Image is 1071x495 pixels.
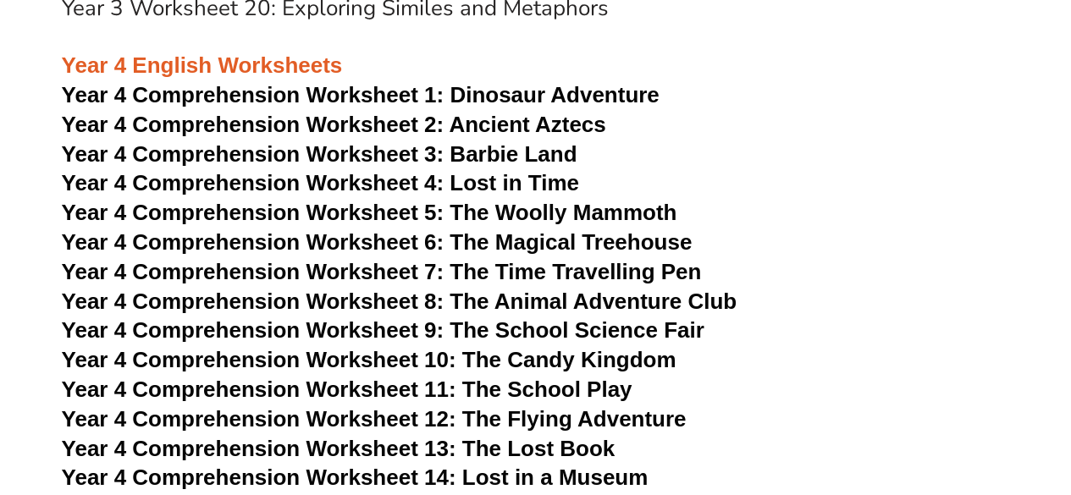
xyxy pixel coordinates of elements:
[62,347,676,372] a: Year 4 Comprehension Worksheet 10: The Candy Kingdom
[62,436,616,461] a: Year 4 Comprehension Worksheet 13: The Lost Book
[62,229,693,255] a: Year 4 Comprehension Worksheet 6: The Magical Treehouse
[62,112,606,137] a: Year 4 Comprehension Worksheet 2: Ancient Aztecs
[62,406,687,432] a: Year 4 Comprehension Worksheet 12: The Flying Adventure
[62,82,660,107] a: Year 4 Comprehension Worksheet 1: Dinosaur Adventure
[62,259,702,284] a: Year 4 Comprehension Worksheet 7: The Time Travelling Pen
[450,82,659,107] span: Dinosaur Adventure
[62,377,632,402] a: Year 4 Comprehension Worksheet 11: The School Play
[62,289,737,314] a: Year 4 Comprehension Worksheet 8: The Animal Adventure Club
[789,304,1071,495] iframe: Chat Widget
[62,170,579,195] a: Year 4 Comprehension Worksheet 4: Lost in Time
[62,465,649,490] a: Year 4 Comprehension Worksheet 14: Lost in a Museum
[62,23,1010,80] h3: Year 4 English Worksheets
[62,200,677,225] a: Year 4 Comprehension Worksheet 5: The Woolly Mammoth
[62,82,444,107] span: Year 4 Comprehension Worksheet 1:
[62,317,704,343] a: Year 4 Comprehension Worksheet 9: The School Science Fair
[62,141,577,167] a: Year 4 Comprehension Worksheet 3: Barbie Land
